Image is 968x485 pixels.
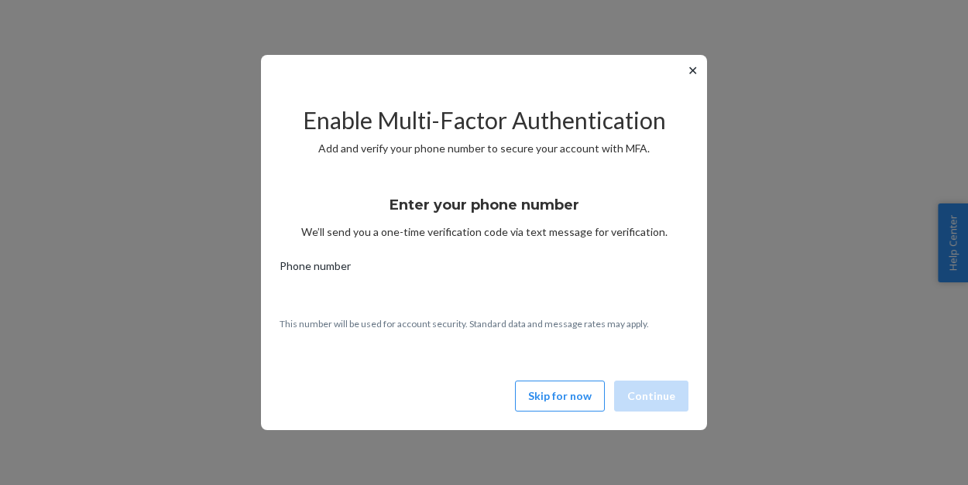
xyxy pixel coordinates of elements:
button: ✕ [685,61,701,80]
p: This number will be used for account security. Standard data and message rates may apply. [280,317,688,330]
button: Skip for now [515,381,605,412]
h3: Enter your phone number [390,195,579,215]
p: Add and verify your phone number to secure your account with MFA. [280,141,688,156]
span: Phone number [280,258,351,280]
div: We’ll send you a one-time verification code via text message for verification. [280,183,688,240]
h2: Enable Multi-Factor Authentication [280,108,688,133]
button: Continue [614,381,688,412]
